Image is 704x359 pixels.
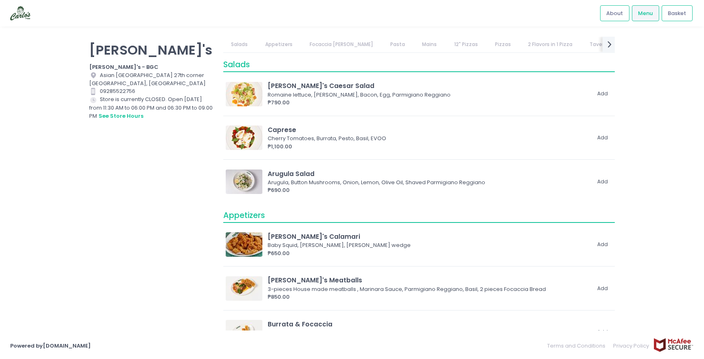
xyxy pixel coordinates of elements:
[257,37,300,52] a: Appetizers
[268,178,587,187] div: Arugula, Button Mushrooms, Onion, Lemon, Olive Oil, Shaved Parmigiano Reggiano
[10,342,91,350] a: Powered by[DOMAIN_NAME]
[593,282,612,295] button: Add
[226,320,262,344] img: Burrata & Focaccia
[89,42,213,58] p: [PERSON_NAME]'s
[600,5,629,21] a: About
[609,338,653,354] a: Privacy Policy
[606,9,623,18] span: About
[593,238,612,251] button: Add
[268,241,587,249] div: Baby Squid, [PERSON_NAME], [PERSON_NAME] wedge
[89,87,213,95] div: 09285522756
[268,285,587,293] div: 3-pieces House made meatballs , Marinara Sauce, Parmigiano Reggiano, Basil, 2 pieces Focaccia Bread
[89,63,158,71] b: [PERSON_NAME]'s - BGC
[10,6,31,20] img: logo
[268,275,590,285] div: [PERSON_NAME]'s Meatballs
[268,249,590,258] div: ₱650.00
[638,9,653,18] span: Menu
[668,9,686,18] span: Basket
[268,293,590,301] div: ₱850.00
[582,37,629,52] a: Tavern Style
[520,37,581,52] a: 2 Flavors in 1 Pizza
[98,112,144,121] button: see store hours
[223,210,265,221] span: Appetizers
[301,37,381,52] a: Focaccia [PERSON_NAME]
[226,170,262,194] img: Arugula Salad
[593,326,612,339] button: Add
[268,125,590,134] div: Caprese
[223,37,256,52] a: Salads
[268,319,590,329] div: Burrata & Focaccia
[226,276,262,301] img: Carlo's Meatballs
[446,37,486,52] a: 12" Pizzas
[268,99,590,107] div: ₱790.00
[268,81,590,90] div: [PERSON_NAME]'s Caesar Salad
[547,338,609,354] a: Terms and Conditions
[268,91,587,99] div: Romaine lettuce, [PERSON_NAME], Bacon, Egg, Parmigiano Reggiano
[223,59,250,70] span: Salads
[383,37,413,52] a: Pasta
[653,338,694,352] img: mcafee-secure
[593,131,612,145] button: Add
[226,82,262,106] img: Carlo's Caesar Salad
[268,329,587,337] div: House made Focaccia, Burrata, EVOO, Salt
[226,232,262,257] img: Carlo's Calamari
[414,37,445,52] a: Mains
[268,169,590,178] div: Arugula Salad
[487,37,519,52] a: Pizzas
[593,175,612,188] button: Add
[268,232,590,241] div: [PERSON_NAME]'s Calamari
[268,143,590,151] div: ₱1,100.00
[89,95,213,120] div: Store is currently CLOSED. Open [DATE] from 11:30 AM to 06:00 PM and 06:30 PM to 09:00 PM
[268,186,590,194] div: ₱690.00
[632,5,659,21] a: Menu
[226,126,262,150] img: Caprese
[89,71,213,88] div: Asian [GEOGRAPHIC_DATA] 27th corner [GEOGRAPHIC_DATA], [GEOGRAPHIC_DATA]
[268,134,587,143] div: Cherry Tomatoes, Burrata, Pesto, Basil, EVOO
[593,87,612,101] button: Add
